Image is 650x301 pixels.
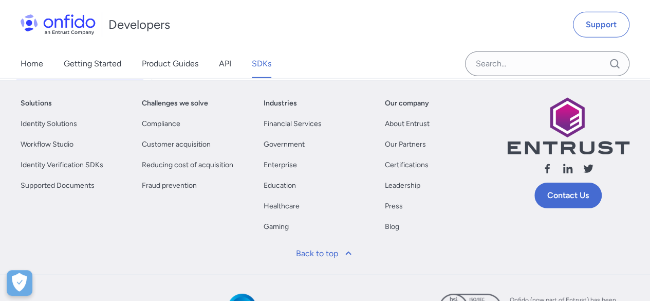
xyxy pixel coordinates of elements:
a: Leadership [385,180,420,192]
svg: Follow us X (Twitter) [582,163,595,175]
img: Onfido Logo [21,14,96,35]
a: Identity Verification SDKs [21,159,103,171]
a: Home [21,49,43,78]
a: Support [573,12,629,38]
a: Follow us linkedin [562,163,574,179]
a: Back to top [290,241,361,266]
a: Healthcare [264,200,300,213]
a: Supported Documents [21,180,95,192]
a: Government [264,138,305,151]
a: API [219,49,231,78]
a: Workflow Studio [21,138,73,151]
button: Open Preferences [7,270,32,296]
a: Our company [385,97,429,110]
svg: Follow us facebook [541,163,553,175]
a: Identity Solutions [21,118,77,130]
h1: Developers [108,16,170,33]
div: Cookie Preferences [7,270,32,296]
a: Education [264,180,296,192]
a: Follow us X (Twitter) [582,163,595,179]
a: Blog [385,221,399,233]
a: Fraud prevention [142,180,197,192]
a: About Entrust [385,118,430,130]
a: Enterprise [264,159,297,171]
a: Financial Services [264,118,322,130]
a: SDKs [252,49,271,78]
a: Contact Us [534,183,602,208]
a: Customer acquisition [142,138,211,151]
img: Entrust logo [506,97,629,154]
a: Product Guides [142,49,198,78]
a: Reducing cost of acquisition [142,159,233,171]
input: Onfido search input field [465,51,629,76]
a: Certifications [385,159,429,171]
a: Follow us facebook [541,163,553,179]
a: Gaming [264,221,289,233]
a: Our Partners [385,138,426,151]
svg: Follow us linkedin [562,163,574,175]
a: Industries [264,97,297,110]
a: Challenges we solve [142,97,208,110]
a: Press [385,200,403,213]
a: Solutions [21,97,52,110]
a: More Information [518,80,642,92]
a: Getting Started [64,49,121,78]
a: Compliance [142,118,180,130]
